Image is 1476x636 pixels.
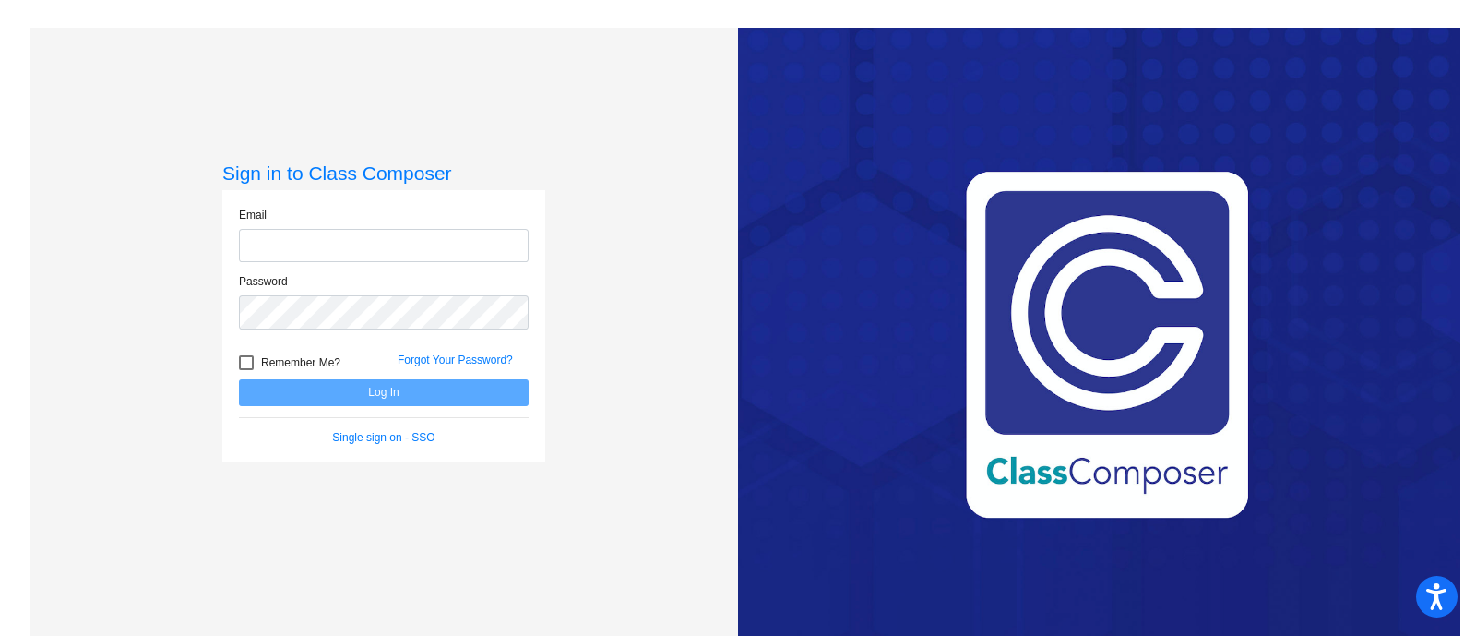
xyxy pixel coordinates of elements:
span: Remember Me? [261,352,340,374]
label: Email [239,207,267,223]
button: Log In [239,379,529,406]
label: Password [239,273,288,290]
a: Single sign on - SSO [332,431,434,444]
h3: Sign in to Class Composer [222,162,545,185]
a: Forgot Your Password? [398,354,513,366]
